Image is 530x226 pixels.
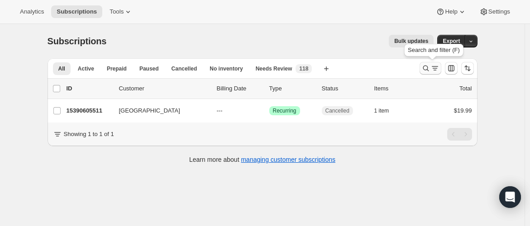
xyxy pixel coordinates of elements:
[445,62,458,75] button: Customize table column order and visibility
[217,84,262,93] p: Billing Date
[67,106,112,115] p: 15390605511
[499,186,521,208] div: Open Intercom Messenger
[443,38,460,45] span: Export
[210,65,243,72] span: No inventory
[420,62,441,75] button: Search and filter results
[273,107,296,114] span: Recurring
[110,8,124,15] span: Tools
[114,104,204,118] button: [GEOGRAPHIC_DATA]
[374,104,399,117] button: 1 item
[445,8,457,15] span: Help
[172,65,197,72] span: Cancelled
[461,62,474,75] button: Sort the results
[322,84,367,93] p: Status
[299,65,308,72] span: 118
[437,35,465,47] button: Export
[256,65,292,72] span: Needs Review
[67,84,112,93] p: ID
[389,35,434,47] button: Bulk updates
[488,8,510,15] span: Settings
[319,62,334,75] button: Create new view
[139,65,159,72] span: Paused
[107,65,127,72] span: Prepaid
[104,5,138,18] button: Tools
[64,130,114,139] p: Showing 1 to 1 of 1
[394,38,428,45] span: Bulk updates
[474,5,516,18] button: Settings
[454,107,472,114] span: $19.99
[58,65,65,72] span: All
[119,84,210,93] p: Customer
[57,8,97,15] span: Subscriptions
[78,65,94,72] span: Active
[67,84,472,93] div: IDCustomerBilling DateTypeStatusItemsTotal
[325,107,349,114] span: Cancelled
[447,128,472,141] nav: Pagination
[459,84,472,93] p: Total
[119,106,180,115] span: [GEOGRAPHIC_DATA]
[269,84,315,93] div: Type
[374,84,420,93] div: Items
[241,156,335,163] a: managing customer subscriptions
[20,8,44,15] span: Analytics
[217,107,223,114] span: ---
[51,5,102,18] button: Subscriptions
[189,155,335,164] p: Learn more about
[14,5,49,18] button: Analytics
[48,36,107,46] span: Subscriptions
[67,104,472,117] div: 15390605511[GEOGRAPHIC_DATA]---SuccessRecurringCancelled1 item$19.99
[374,107,389,114] span: 1 item
[430,5,472,18] button: Help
